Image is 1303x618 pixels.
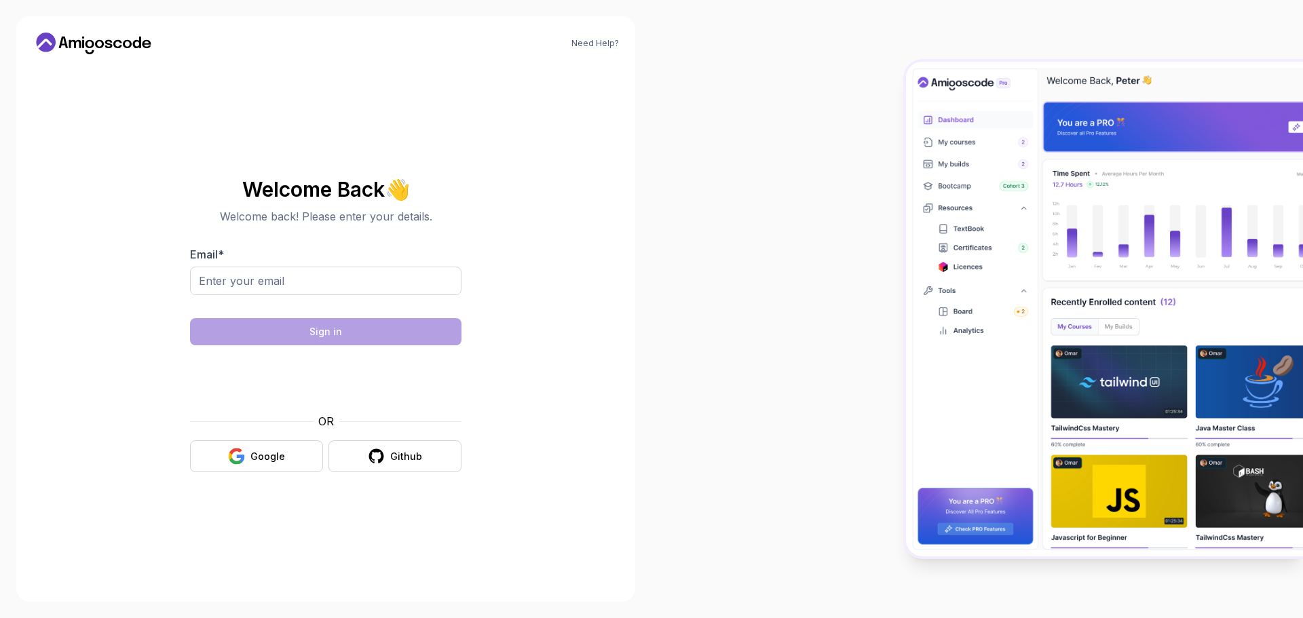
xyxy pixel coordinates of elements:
button: Github [328,440,461,472]
a: Home link [33,33,155,54]
input: Enter your email [190,267,461,295]
img: Amigoscode Dashboard [906,62,1303,556]
label: Email * [190,248,224,261]
button: Google [190,440,323,472]
a: Need Help? [571,38,619,49]
button: Sign in [190,318,461,345]
span: 👋 [385,178,410,200]
div: Github [390,450,422,463]
p: Welcome back! Please enter your details. [190,208,461,225]
p: OR [318,413,334,429]
iframe: Widget containing checkbox for hCaptcha security challenge [223,353,428,405]
div: Google [250,450,285,463]
h2: Welcome Back [190,178,461,200]
div: Sign in [309,325,342,339]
